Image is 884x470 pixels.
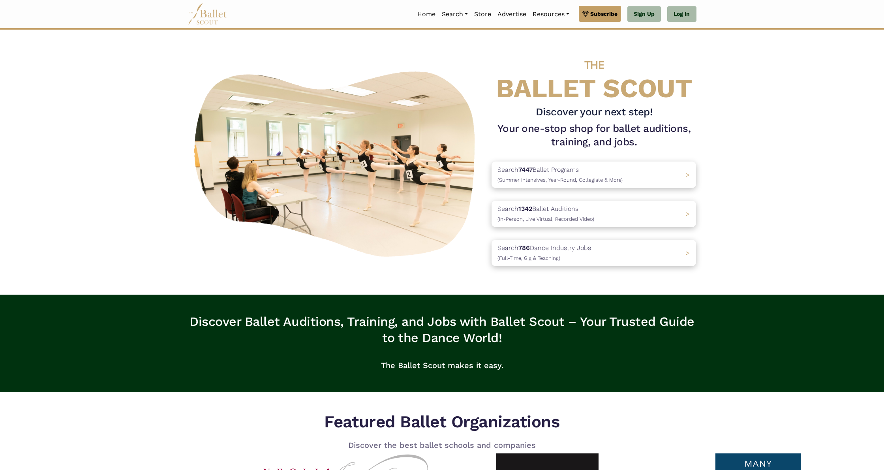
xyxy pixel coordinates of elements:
h1: Your one-stop shop for ballet auditions, training, and jobs. [492,122,696,149]
a: Subscribe [579,6,621,22]
p: Search Dance Industry Jobs [497,243,591,263]
span: > [686,249,690,257]
span: THE [584,58,604,71]
img: gem.svg [582,9,589,18]
a: Home [414,6,439,23]
h5: Featured Ballet Organizations [318,411,566,433]
img: A group of ballerinas talking to each other in a ballet studio [188,63,486,261]
a: Store [471,6,494,23]
h3: Discover Ballet Auditions, Training, and Jobs with Ballet Scout – Your Trusted Guide to the Dance... [188,314,696,346]
span: (In-Person, Live Virtual, Recorded Video) [497,216,594,222]
b: 7447 [518,166,533,173]
b: 1342 [518,205,532,212]
span: > [686,210,690,218]
a: Search1342Ballet Auditions(In-Person, Live Virtual, Recorded Video) > [492,201,696,227]
a: Resources [529,6,572,23]
a: Log In [667,6,696,22]
p: The Ballet Scout makes it easy. [188,353,696,378]
a: Search786Dance Industry Jobs(Full-Time, Gig & Teaching) > [492,240,696,266]
p: Discover the best ballet schools and companies [318,439,566,451]
a: Advertise [494,6,529,23]
h3: Discover your next step! [492,105,696,119]
b: 786 [518,244,530,252]
a: Sign Up [627,6,661,22]
p: Search Ballet Programs [497,165,623,185]
span: Subscribe [590,9,617,18]
span: (Summer Intensives, Year-Round, Collegiate & More) [497,177,623,183]
h4: BALLET SCOUT [492,45,696,102]
p: Search Ballet Auditions [497,204,594,224]
span: > [686,171,690,179]
span: (Full-Time, Gig & Teaching) [497,255,560,261]
a: Search [439,6,471,23]
a: Search7447Ballet Programs(Summer Intensives, Year-Round, Collegiate & More)> [492,162,696,188]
